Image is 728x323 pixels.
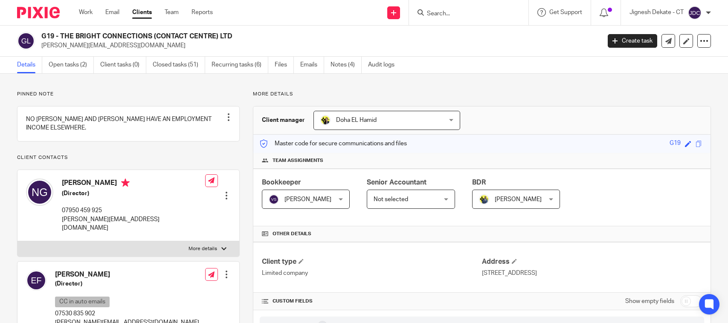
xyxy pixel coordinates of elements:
[368,57,401,73] a: Audit logs
[262,116,305,124] h3: Client manager
[55,270,199,279] h4: [PERSON_NAME]
[253,91,711,98] p: More details
[262,257,482,266] h4: Client type
[132,8,152,17] a: Clients
[55,280,199,288] h5: (Director)
[273,157,323,164] span: Team assignments
[62,189,205,198] h5: (Director)
[688,6,702,20] img: svg%3E
[17,91,240,98] p: Pinned note
[55,297,110,307] p: CC in auto emails
[191,8,213,17] a: Reports
[41,32,484,41] h2: G19 - THE BRIGHT CONNECTIONS (CONTACT CENTRE) LTD
[495,196,542,202] span: [PERSON_NAME]
[79,8,93,17] a: Work
[189,245,217,252] p: More details
[62,215,205,233] p: [PERSON_NAME][EMAIL_ADDRESS][DOMAIN_NAME]
[284,196,331,202] span: [PERSON_NAME]
[608,34,657,48] a: Create task
[105,8,119,17] a: Email
[629,8,684,17] p: Jignesh Dekate - CT
[472,179,486,186] span: BDR
[121,179,130,187] i: Primary
[26,179,53,206] img: svg%3E
[320,115,331,125] img: Doha-Starbridge.jpg
[41,41,595,50] p: [PERSON_NAME][EMAIL_ADDRESS][DOMAIN_NAME]
[17,57,42,73] a: Details
[275,57,294,73] a: Files
[17,32,35,50] img: svg%3E
[670,139,681,149] div: G19
[212,57,268,73] a: Recurring tasks (6)
[262,298,482,305] h4: CUSTOM FIELDS
[262,269,482,277] p: Limited company
[262,179,301,186] span: Bookkeeper
[479,194,489,205] img: Dennis-Starbridge.jpg
[482,257,702,266] h4: Address
[367,179,426,186] span: Senior Accountant
[62,206,205,215] p: 07950 459 925
[62,179,205,189] h4: [PERSON_NAME]
[17,7,60,18] img: Pixie
[273,231,311,237] span: Other details
[269,194,279,205] img: svg%3E
[100,57,146,73] a: Client tasks (0)
[49,57,94,73] a: Open tasks (2)
[300,57,324,73] a: Emails
[374,196,408,202] span: Not selected
[55,309,199,318] p: 07530 835 902
[153,57,205,73] a: Closed tasks (51)
[625,297,674,306] label: Show empty fields
[426,10,503,18] input: Search
[331,57,362,73] a: Notes (4)
[26,270,46,291] img: svg%3E
[17,154,240,161] p: Client contacts
[482,269,702,277] p: [STREET_ADDRESS]
[260,139,407,148] p: Master code for secure communications and files
[165,8,179,17] a: Team
[336,117,377,123] span: Doha EL Hamid
[549,9,582,15] span: Get Support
